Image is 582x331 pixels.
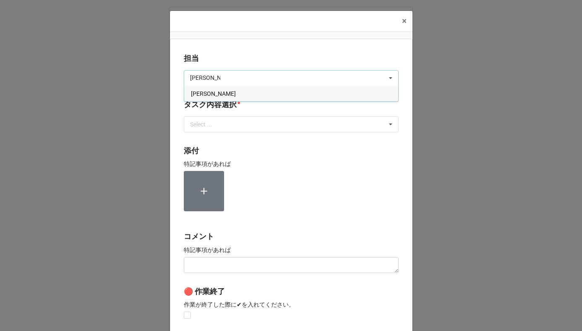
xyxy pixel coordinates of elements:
[402,16,407,26] span: ×
[191,90,236,97] span: [PERSON_NAME]
[184,300,399,309] p: 作業が終了した際に✔︎を入れてください。
[184,246,399,254] p: 特記事項があれば
[188,119,224,129] div: Select ...
[184,286,225,297] label: 🔴 作業終了
[184,231,214,242] label: コメント
[184,145,199,157] label: 添付
[184,99,237,110] label: タスク内容選択
[184,53,199,64] label: 担当
[184,160,399,168] p: 特記事項があれば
